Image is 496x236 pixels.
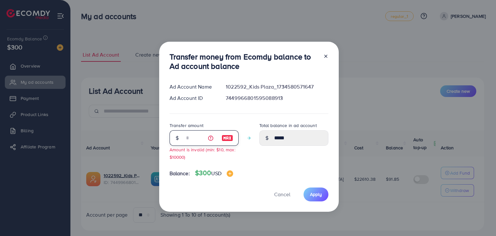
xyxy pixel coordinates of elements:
div: Ad Account ID [164,94,221,102]
img: image [227,170,233,177]
small: Amount is invalid (min: $10, max: $10000) [170,146,235,160]
label: Transfer amount [170,122,203,129]
span: USD [211,170,221,177]
div: 1022592_Kids Plaza_1734580571647 [221,83,333,91]
span: Apply [310,191,322,198]
label: Total balance in ad account [259,122,317,129]
button: Cancel [266,188,298,201]
div: Ad Account Name [164,83,221,91]
img: image [222,134,233,142]
span: Balance: [170,170,190,177]
div: 7449966801595088913 [221,94,333,102]
h3: Transfer money from Ecomdy balance to Ad account balance [170,52,318,71]
button: Apply [304,188,328,201]
h4: $300 [195,169,233,177]
span: Cancel [274,191,290,198]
